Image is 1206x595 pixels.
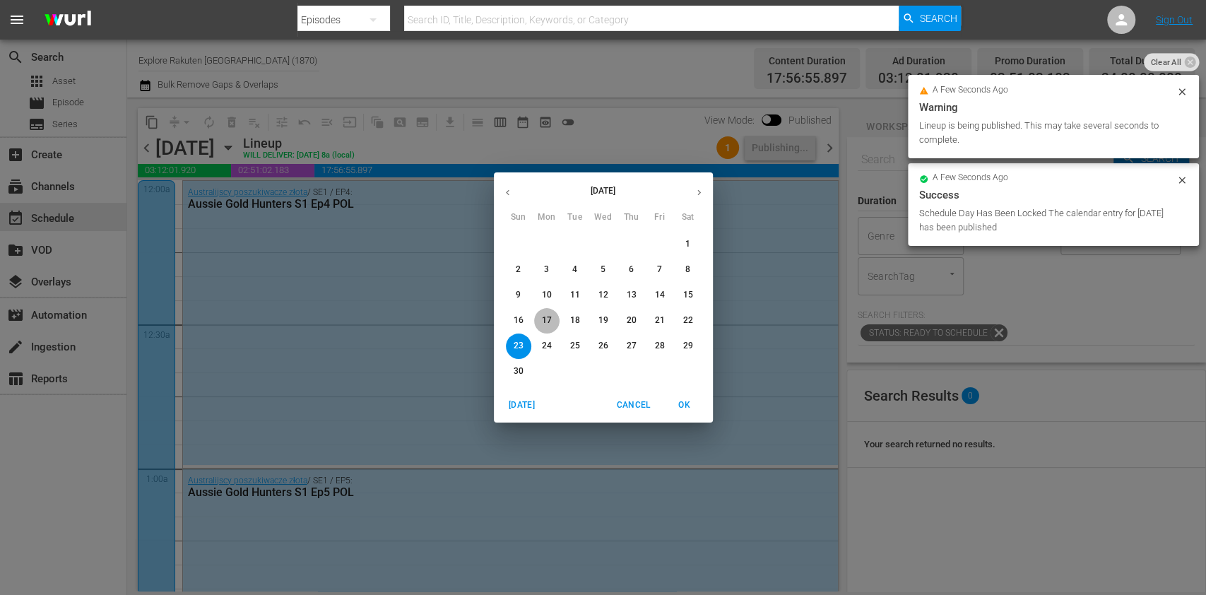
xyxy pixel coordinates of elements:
[513,314,523,326] p: 16
[685,238,690,250] p: 1
[541,340,551,352] p: 24
[626,340,636,352] p: 27
[591,283,616,308] button: 12
[506,334,531,359] button: 23
[562,211,588,225] span: Tue
[647,308,673,334] button: 21
[534,211,560,225] span: Mon
[919,6,957,31] span: Search
[1144,53,1188,71] span: Clear All
[521,184,685,197] p: [DATE]
[506,308,531,334] button: 16
[591,257,616,283] button: 5
[506,211,531,225] span: Sun
[562,283,588,308] button: 11
[616,398,650,413] span: Cancel
[619,334,644,359] button: 27
[516,264,521,276] p: 2
[516,289,521,301] p: 9
[629,264,634,276] p: 6
[654,289,664,301] p: 14
[675,308,701,334] button: 22
[544,264,549,276] p: 3
[572,264,577,276] p: 4
[933,85,1008,96] span: a few seconds ago
[541,289,551,301] p: 10
[506,359,531,384] button: 30
[647,257,673,283] button: 7
[919,119,1173,147] div: Lineup is being published. This may take several seconds to complete.
[506,257,531,283] button: 2
[619,211,644,225] span: Thu
[675,211,701,225] span: Sat
[685,264,690,276] p: 8
[591,211,616,225] span: Wed
[562,257,588,283] button: 4
[654,314,664,326] p: 21
[654,340,664,352] p: 28
[662,394,707,417] button: OK
[668,398,702,413] span: OK
[598,289,608,301] p: 12
[626,314,636,326] p: 20
[591,334,616,359] button: 26
[562,334,588,359] button: 25
[8,11,25,28] span: menu
[569,289,579,301] p: 11
[919,187,1188,204] div: Success
[534,257,560,283] button: 3
[682,314,692,326] p: 22
[598,314,608,326] p: 19
[675,334,701,359] button: 29
[499,394,545,417] button: [DATE]
[569,314,579,326] p: 18
[610,394,656,417] button: Cancel
[647,334,673,359] button: 28
[675,232,701,257] button: 1
[1156,14,1193,25] a: Sign Out
[682,340,692,352] p: 29
[626,289,636,301] p: 13
[601,264,605,276] p: 5
[657,264,662,276] p: 7
[513,340,523,352] p: 23
[675,283,701,308] button: 15
[619,283,644,308] button: 13
[619,257,644,283] button: 6
[562,308,588,334] button: 18
[505,398,539,413] span: [DATE]
[506,283,531,308] button: 9
[534,283,560,308] button: 10
[541,314,551,326] p: 17
[591,308,616,334] button: 19
[569,340,579,352] p: 25
[513,365,523,377] p: 30
[675,257,701,283] button: 8
[647,211,673,225] span: Fri
[598,340,608,352] p: 26
[619,308,644,334] button: 20
[534,308,560,334] button: 17
[682,289,692,301] p: 15
[647,283,673,308] button: 14
[919,206,1173,235] div: Schedule Day Has Been Locked The calendar entry for [DATE] has been published
[534,334,560,359] button: 24
[919,99,1188,116] div: Warning
[933,172,1008,184] span: a few seconds ago
[34,4,102,37] img: ans4CAIJ8jUAAAAAAAAAAAAAAAAAAAAAAAAgQb4GAAAAAAAAAAAAAAAAAAAAAAAAJMjXAAAAAAAAAAAAAAAAAAAAAAAAgAT5G...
